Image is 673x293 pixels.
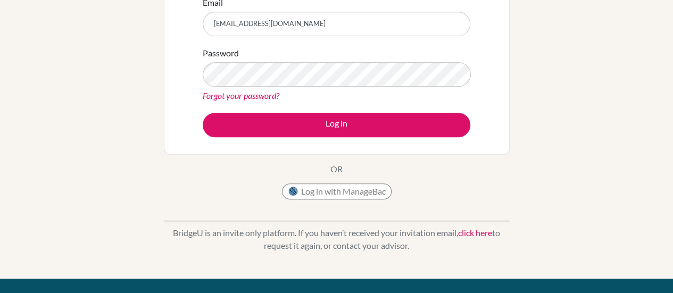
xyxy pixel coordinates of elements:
[164,227,510,252] p: BridgeU is an invite only platform. If you haven’t received your invitation email, to request it ...
[282,183,392,199] button: Log in with ManageBac
[203,47,239,60] label: Password
[203,90,279,101] a: Forgot your password?
[203,113,470,137] button: Log in
[330,163,343,175] p: OR
[458,228,492,238] a: click here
